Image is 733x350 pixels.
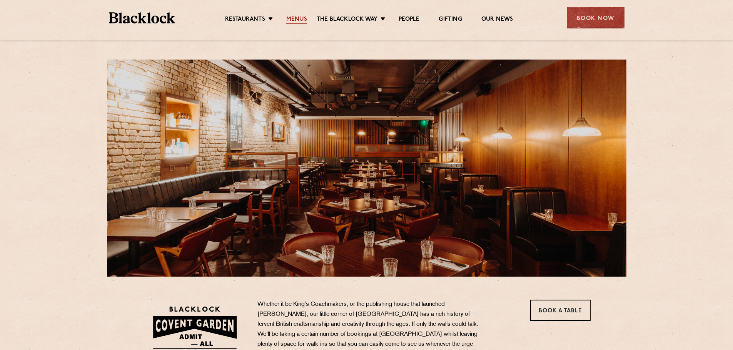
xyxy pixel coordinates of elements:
a: Restaurants [225,16,265,24]
a: Our News [481,16,513,24]
img: BL_Textured_Logo-footer-cropped.svg [109,12,175,23]
div: Book Now [567,7,624,28]
a: Gifting [439,16,462,24]
a: People [399,16,419,24]
a: Book a Table [530,300,591,321]
a: The Blacklock Way [317,16,377,24]
a: Menus [286,16,307,24]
